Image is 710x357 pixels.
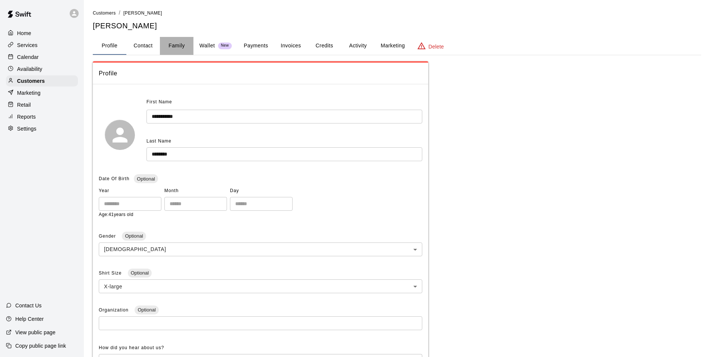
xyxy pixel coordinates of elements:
[307,37,341,55] button: Credits
[99,242,422,256] div: [DEMOGRAPHIC_DATA]
[199,42,215,50] p: Wallet
[99,234,117,239] span: Gender
[135,307,158,313] span: Optional
[93,21,701,31] h5: [PERSON_NAME]
[146,96,172,108] span: First Name
[17,77,45,85] p: Customers
[6,75,78,87] a: Customers
[99,185,161,197] span: Year
[6,28,78,39] a: Home
[6,87,78,98] a: Marketing
[6,99,78,110] a: Retail
[274,37,307,55] button: Invoices
[230,185,293,197] span: Day
[99,212,133,217] span: Age: 41 years old
[6,40,78,51] a: Services
[17,65,42,73] p: Availability
[15,302,42,309] p: Contact Us
[17,41,38,49] p: Services
[146,138,171,144] span: Last Name
[17,53,39,61] p: Calendar
[15,315,44,323] p: Help Center
[6,63,78,75] a: Availability
[119,9,120,17] li: /
[17,29,31,37] p: Home
[99,345,164,350] span: How did you hear about us?
[15,329,56,336] p: View public page
[17,113,36,120] p: Reports
[6,111,78,122] a: Reports
[429,43,444,50] p: Delete
[99,270,123,276] span: Shirt Size
[126,37,160,55] button: Contact
[93,37,126,55] button: Profile
[15,342,66,350] p: Copy public page link
[17,125,37,132] p: Settings
[160,37,193,55] button: Family
[238,37,274,55] button: Payments
[99,279,422,293] div: X-large
[123,10,162,16] span: [PERSON_NAME]
[93,37,701,55] div: basic tabs example
[17,101,31,109] p: Retail
[99,69,422,78] span: Profile
[99,307,130,313] span: Organization
[93,10,116,16] a: Customers
[93,9,701,17] nav: breadcrumb
[218,43,232,48] span: New
[6,123,78,134] a: Settings
[17,89,41,97] p: Marketing
[128,270,152,276] span: Optional
[375,37,411,55] button: Marketing
[6,51,78,63] a: Calendar
[122,233,146,239] span: Optional
[134,176,158,182] span: Optional
[99,176,129,181] span: Date Of Birth
[341,37,375,55] button: Activity
[164,185,227,197] span: Month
